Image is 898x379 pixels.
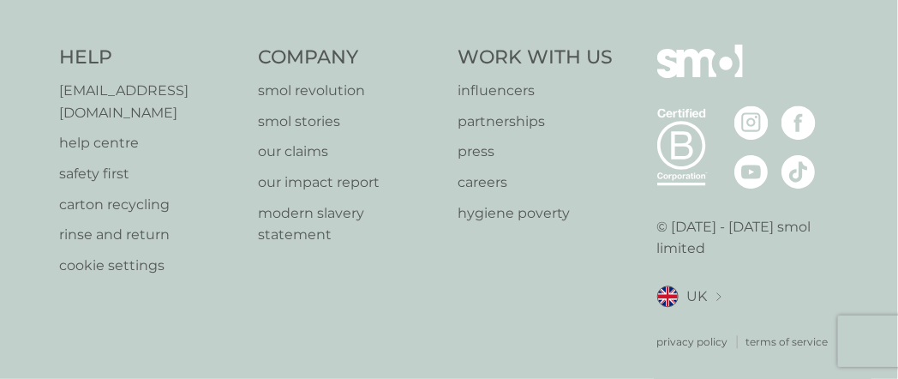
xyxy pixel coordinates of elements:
a: privacy policy [657,334,728,350]
h4: Help [59,45,242,71]
img: visit the smol Instagram page [734,105,769,140]
img: visit the smol Facebook page [781,105,816,140]
a: safety first [59,163,242,185]
a: rinse and return [59,224,242,246]
a: influencers [458,80,613,102]
a: careers [458,171,613,194]
span: UK [687,286,708,308]
img: UK flag [657,286,679,307]
a: help centre [59,132,242,154]
a: hygiene poverty [458,202,613,225]
a: our impact report [259,171,441,194]
p: © [DATE] - [DATE] smol limited [657,216,840,260]
a: cookie settings [59,255,242,277]
h4: Work With Us [458,45,613,71]
a: smol revolution [259,80,441,102]
a: our claims [259,141,441,163]
a: [EMAIL_ADDRESS][DOMAIN_NAME] [59,80,242,123]
a: press [458,141,613,163]
h4: Company [259,45,441,71]
img: visit the smol Youtube page [734,154,769,189]
a: partnerships [458,111,613,133]
a: carton recycling [59,194,242,216]
img: select a new location [716,292,721,302]
a: modern slavery statement [259,202,441,246]
a: terms of service [746,334,829,350]
img: visit the smol Tiktok page [781,154,816,189]
a: smol stories [259,111,441,133]
img: smol [657,45,743,103]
